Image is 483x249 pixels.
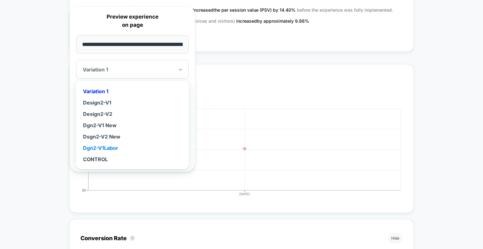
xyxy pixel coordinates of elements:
[82,188,86,192] tspan: $0
[74,107,397,201] div: PER_SESSION_VALUE
[79,131,186,142] div: Dsgn2-V2 New
[80,235,138,241] div: Conversion Rate
[236,18,309,24] span: increased by approximately 9.86 %
[79,120,186,131] div: Dgn2-V1 New
[76,13,189,29] p: Preview experience on page
[79,86,186,97] div: Variation 1
[79,142,186,154] div: Dgn2-V1Labor
[130,236,135,241] button: ?
[80,4,403,26] p: In the latest A/B test (run for 7 days), before the experience was fully implemented. As a result...
[157,7,297,13] span: the new variation increased the per session value (PSV) by 14.40 %
[388,233,402,243] button: Hide
[79,108,186,120] div: Design2-V2
[79,154,186,165] div: CONTROL
[80,34,403,40] span: See the latest version of the report
[239,192,250,196] tspan: [DATE]
[79,97,186,108] div: Design2-V1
